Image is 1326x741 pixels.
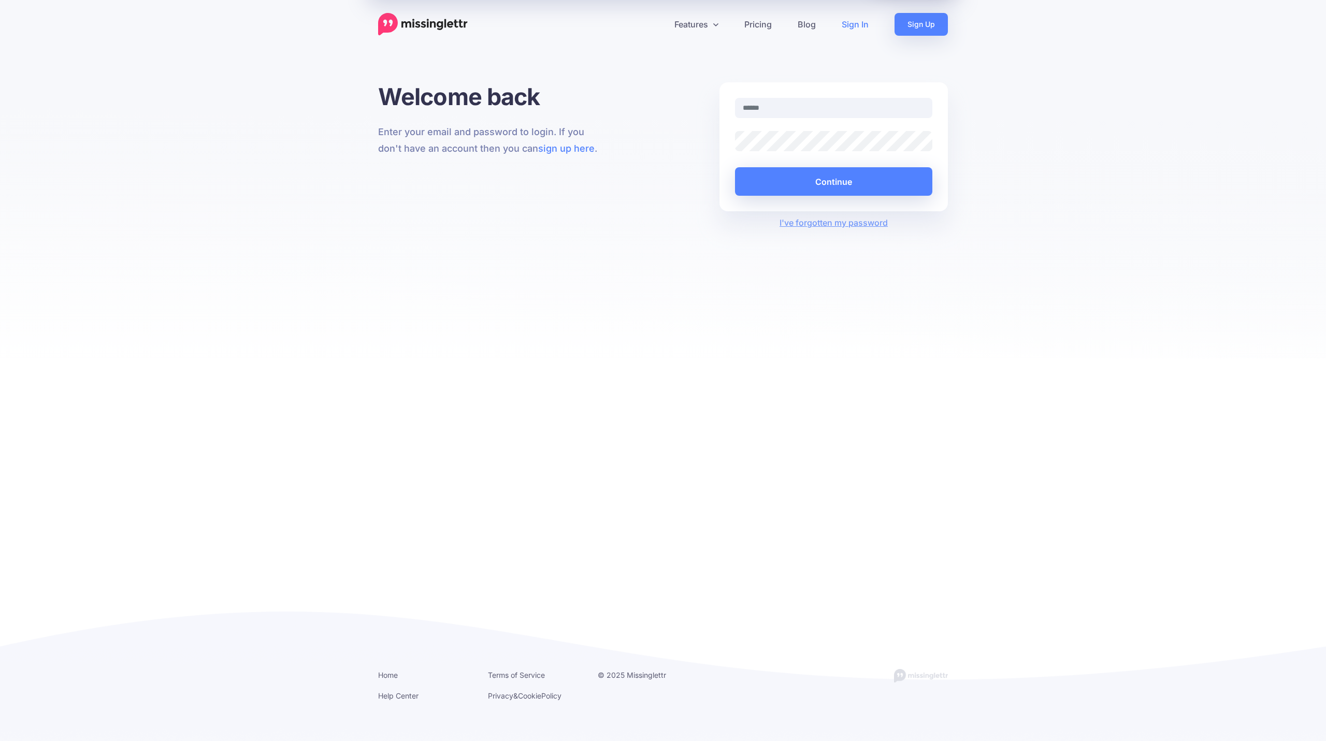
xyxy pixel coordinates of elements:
[378,124,607,157] p: Enter your email and password to login. If you don't have an account then you can .
[780,217,888,228] a: I've forgotten my password
[518,691,541,700] a: Cookie
[661,13,731,36] a: Features
[785,13,829,36] a: Blog
[538,143,595,154] a: sign up here
[829,13,882,36] a: Sign In
[895,13,948,36] a: Sign Up
[488,691,513,700] a: Privacy
[378,691,419,700] a: Help Center
[378,82,607,111] h1: Welcome back
[735,167,932,196] button: Continue
[731,13,785,36] a: Pricing
[378,671,398,679] a: Home
[488,689,582,702] li: & Policy
[488,671,545,679] a: Terms of Service
[598,669,692,681] li: © 2025 Missinglettr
